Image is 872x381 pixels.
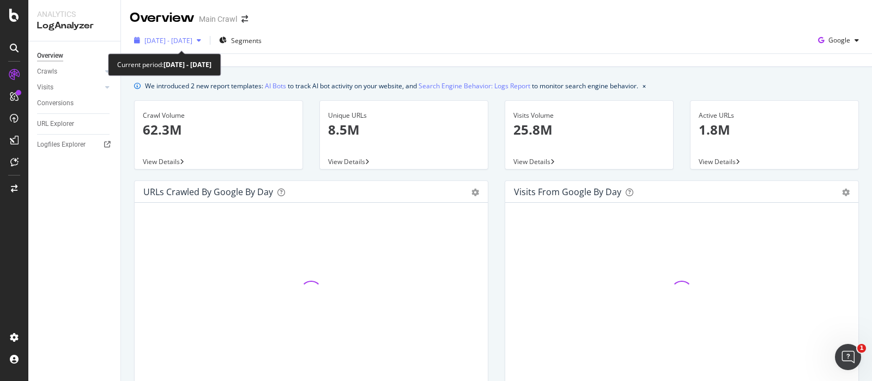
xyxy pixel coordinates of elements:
a: Overview [37,50,113,62]
div: Visits from Google by day [514,186,621,197]
span: View Details [699,157,736,166]
p: 25.8M [513,120,665,139]
div: gear [842,189,850,196]
button: [DATE] - [DATE] [130,32,205,49]
div: Overview [37,50,63,62]
div: We introduced 2 new report templates: to track AI bot activity on your website, and to monitor se... [145,80,638,92]
span: Segments [231,36,262,45]
a: Crawls [37,66,102,77]
iframe: Intercom live chat [835,344,861,370]
div: Crawl Volume [143,111,294,120]
div: Crawls [37,66,57,77]
div: Current period: [117,58,211,71]
div: Main Crawl [199,14,237,25]
a: Visits [37,82,102,93]
div: info banner [134,80,859,92]
div: arrow-right-arrow-left [241,15,248,23]
span: View Details [328,157,365,166]
div: Conversions [37,98,74,109]
a: URL Explorer [37,118,113,130]
span: Google [828,35,850,45]
div: Unique URLs [328,111,480,120]
div: gear [471,189,479,196]
div: URL Explorer [37,118,74,130]
div: Overview [130,9,195,27]
span: View Details [513,157,550,166]
span: 1 [857,344,866,353]
button: close banner [640,78,649,94]
div: URLs Crawled by Google by day [143,186,273,197]
a: Logfiles Explorer [37,139,113,150]
div: Active URLs [699,111,850,120]
a: AI Bots [265,80,286,92]
p: 8.5M [328,120,480,139]
div: Analytics [37,9,112,20]
div: Logfiles Explorer [37,139,86,150]
a: Conversions [37,98,113,109]
span: [DATE] - [DATE] [144,36,192,45]
div: LogAnalyzer [37,20,112,32]
button: Google [814,32,863,49]
span: View Details [143,157,180,166]
p: 1.8M [699,120,850,139]
b: [DATE] - [DATE] [163,60,211,69]
div: Visits Volume [513,111,665,120]
p: 62.3M [143,120,294,139]
button: Segments [215,32,266,49]
div: Visits [37,82,53,93]
a: Search Engine Behavior: Logs Report [419,80,530,92]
